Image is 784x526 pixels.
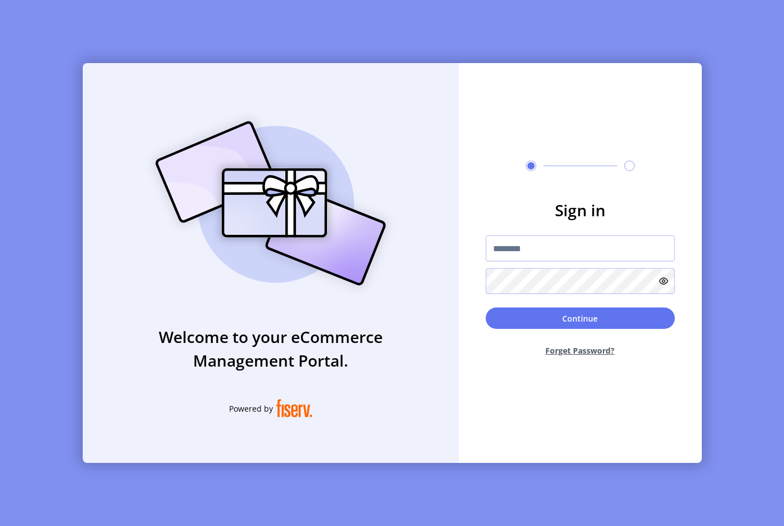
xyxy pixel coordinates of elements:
[486,198,675,222] h3: Sign in
[486,336,675,365] button: Forget Password?
[486,307,675,329] button: Continue
[229,403,273,414] span: Powered by
[138,109,403,298] img: card_Illustration.svg
[83,325,459,372] h3: Welcome to your eCommerce Management Portal.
